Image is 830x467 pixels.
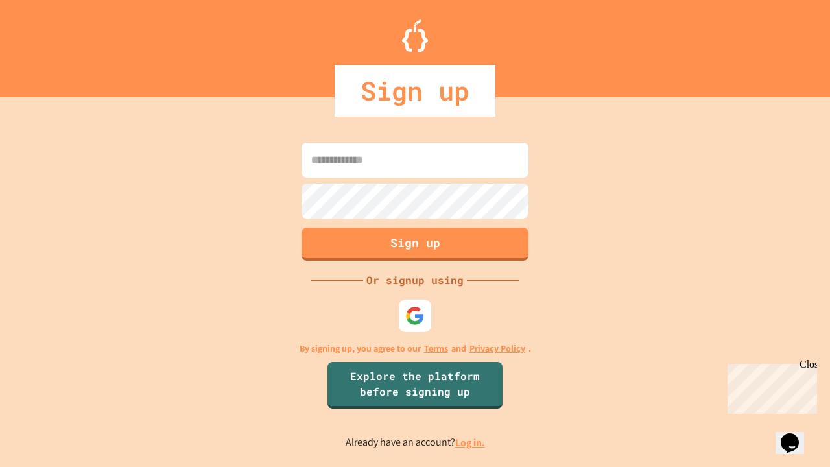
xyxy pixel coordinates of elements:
[402,19,428,52] img: Logo.svg
[722,359,817,414] iframe: chat widget
[335,65,495,117] div: Sign up
[5,5,89,82] div: Chat with us now!Close
[300,342,531,355] p: By signing up, you agree to our and .
[327,362,503,409] a: Explore the platform before signing up
[405,306,425,326] img: google-icon.svg
[455,436,485,449] a: Log in.
[346,435,485,451] p: Already have an account?
[469,342,525,355] a: Privacy Policy
[363,272,467,288] div: Or signup using
[424,342,448,355] a: Terms
[776,415,817,454] iframe: chat widget
[302,228,528,261] button: Sign up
